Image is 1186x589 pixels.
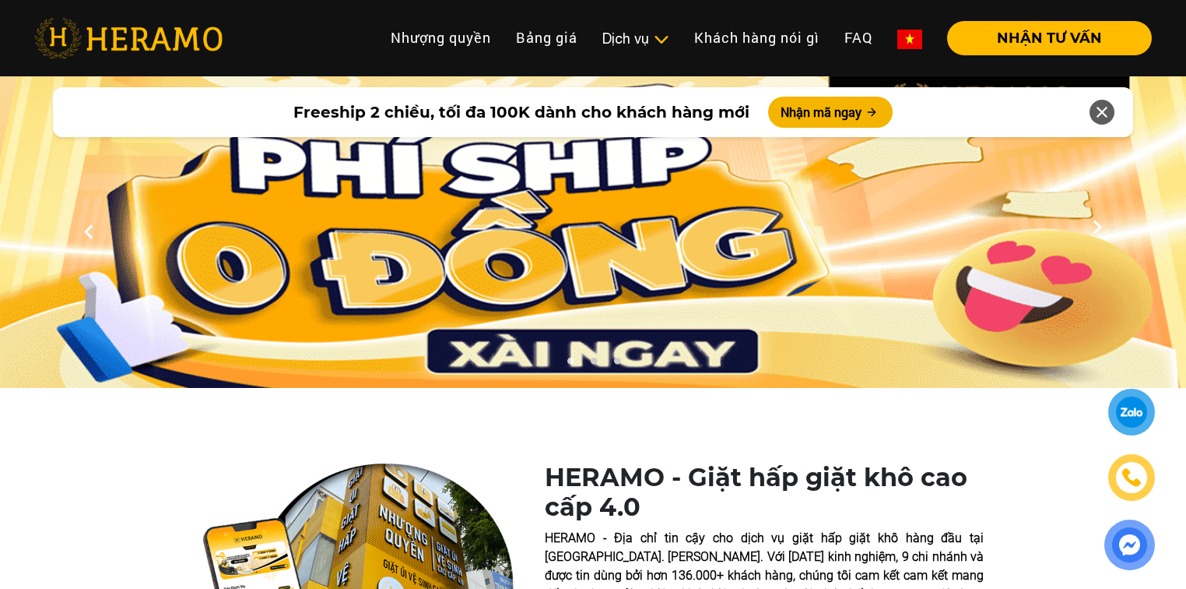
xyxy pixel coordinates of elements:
[682,21,832,55] a: Khách hàng nói gì
[947,21,1152,55] button: NHẬN TƯ VẤN
[609,357,624,372] button: 3
[545,463,984,523] h1: HERAMO - Giặt hấp giặt khô cao cấp 4.0
[34,18,223,58] img: heramo-logo.png
[504,21,590,55] a: Bảng giá
[293,101,749,124] span: Freeship 2 chiều, tối đa 100K dành cho khách hàng mới
[562,357,577,372] button: 1
[832,21,885,55] a: FAQ
[585,357,601,372] button: 2
[1111,457,1153,499] a: phone-icon
[768,97,893,128] button: Nhận mã ngay
[602,28,669,49] div: Dịch vụ
[378,21,504,55] a: Nhượng quyền
[897,30,922,49] img: vn-flag.png
[653,32,669,48] img: subToggleIcon
[935,31,1152,45] a: NHẬN TƯ VẤN
[1120,467,1142,489] img: phone-icon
